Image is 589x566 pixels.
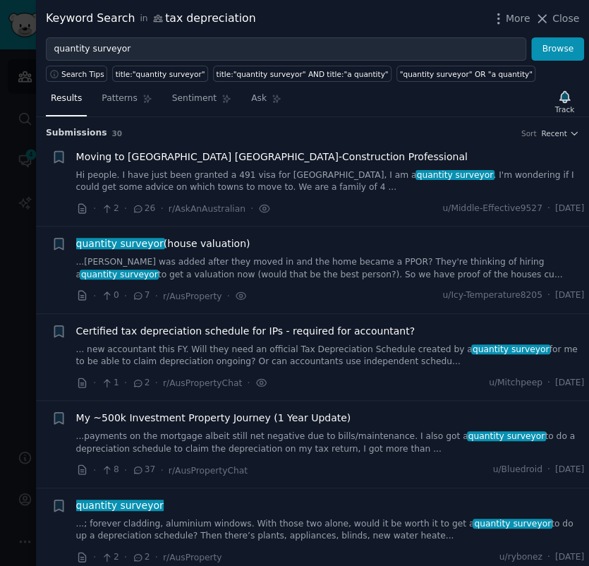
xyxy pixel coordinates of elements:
[101,464,119,476] span: 8
[46,88,87,116] a: Results
[473,519,552,529] span: quantity surveyor
[116,69,205,79] div: title:"quantity surveyor"
[124,550,127,565] span: ·
[132,377,150,390] span: 2
[155,289,158,303] span: ·
[555,464,584,476] span: [DATE]
[101,377,119,390] span: 1
[76,236,250,251] a: quantity surveyor(house valuation)
[93,463,96,478] span: ·
[80,270,159,279] span: quantity surveyor
[169,204,245,214] span: r/AskAnAustralian
[399,69,532,79] div: "quantity surveyor" OR "a quantity"
[101,289,119,302] span: 0
[155,375,158,390] span: ·
[46,127,107,140] span: Submission s
[101,203,119,215] span: 2
[213,66,391,82] a: title:"quantity surveyor" AND title:"a quantity"
[132,289,150,302] span: 7
[76,236,250,251] span: (house valuation)
[499,551,542,564] span: u/rybonez
[531,37,584,61] button: Browse
[547,289,550,302] span: ·
[541,128,579,138] button: Recent
[172,92,217,105] span: Sentiment
[541,128,566,138] span: Recent
[247,375,250,390] span: ·
[555,104,574,114] div: Track
[140,13,147,25] span: in
[93,201,96,216] span: ·
[76,256,585,281] a: ...[PERSON_NAME] was added after they moved in and the home became a PPOR? They're thinking of hi...
[76,411,351,426] a: My ~500k Investment Property Journey (1 Year Update)
[167,88,236,116] a: Sentiment
[506,11,530,26] span: More
[76,518,585,543] a: ...; forever cladding, aluminium windows. With those two alone, would it be worth it to get aquan...
[75,500,165,511] span: quantity surveyor
[489,377,542,390] span: u/Mitchpeep
[442,203,542,215] span: u/Middle-Effective9527
[169,466,248,476] span: r/AusPropertyChat
[555,203,584,215] span: [DATE]
[547,203,550,215] span: ·
[396,66,535,82] a: "quantity surveyor" OR "a quantity"
[555,289,584,302] span: [DATE]
[76,430,585,455] a: ...payments on the mortgage albeit still net negative due to bills/maintenance. I also got aquant...
[246,88,286,116] a: Ask
[547,551,550,564] span: ·
[112,129,123,138] span: 30
[226,289,229,303] span: ·
[555,551,584,564] span: [DATE]
[101,551,119,564] span: 2
[75,238,165,249] span: quantity surveyor
[415,170,494,180] span: quantity surveyor
[521,128,537,138] div: Sort
[155,550,158,565] span: ·
[163,553,222,562] span: r/AusProperty
[491,11,530,26] button: More
[76,150,468,164] a: Moving to [GEOGRAPHIC_DATA] [GEOGRAPHIC_DATA]-Construction Professional
[547,377,550,390] span: ·
[76,344,585,368] a: ... new accountant this FY. Will they need an official Tax Depreciation Schedule created by aquan...
[442,289,542,302] span: u/Icy-Temperature8205
[492,464,542,476] span: u/Bluedroid
[163,378,242,388] span: r/AusPropertyChat
[124,463,127,478] span: ·
[124,201,127,216] span: ·
[76,324,415,339] a: Certified tax depreciation schedule for IPs - required for accountant?
[97,88,157,116] a: Patterns
[132,464,155,476] span: 37
[76,169,585,194] a: Hi people. I have just been granted a 491 visa for [GEOGRAPHIC_DATA], I am aquantity surveyor. I'...
[93,375,96,390] span: ·
[160,201,163,216] span: ·
[46,10,256,28] div: Keyword Search tax depreciation
[467,431,546,441] span: quantity surveyor
[163,291,222,301] span: r/AusProperty
[555,377,584,390] span: [DATE]
[112,66,208,82] a: title:"quantity surveyor"
[535,11,579,26] button: Close
[132,551,150,564] span: 2
[550,87,579,116] button: Track
[46,66,107,82] button: Search Tips
[552,11,579,26] span: Close
[76,498,164,513] a: quantity surveyor
[46,37,526,61] input: Try a keyword related to your business
[124,375,127,390] span: ·
[216,69,388,79] div: title:"quantity surveyor" AND title:"a quantity"
[51,92,82,105] span: Results
[124,289,127,303] span: ·
[102,92,137,105] span: Patterns
[471,344,550,354] span: quantity surveyor
[160,463,163,478] span: ·
[61,69,104,79] span: Search Tips
[250,201,253,216] span: ·
[132,203,155,215] span: 26
[93,550,96,565] span: ·
[547,464,550,476] span: ·
[251,92,267,105] span: Ask
[93,289,96,303] span: ·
